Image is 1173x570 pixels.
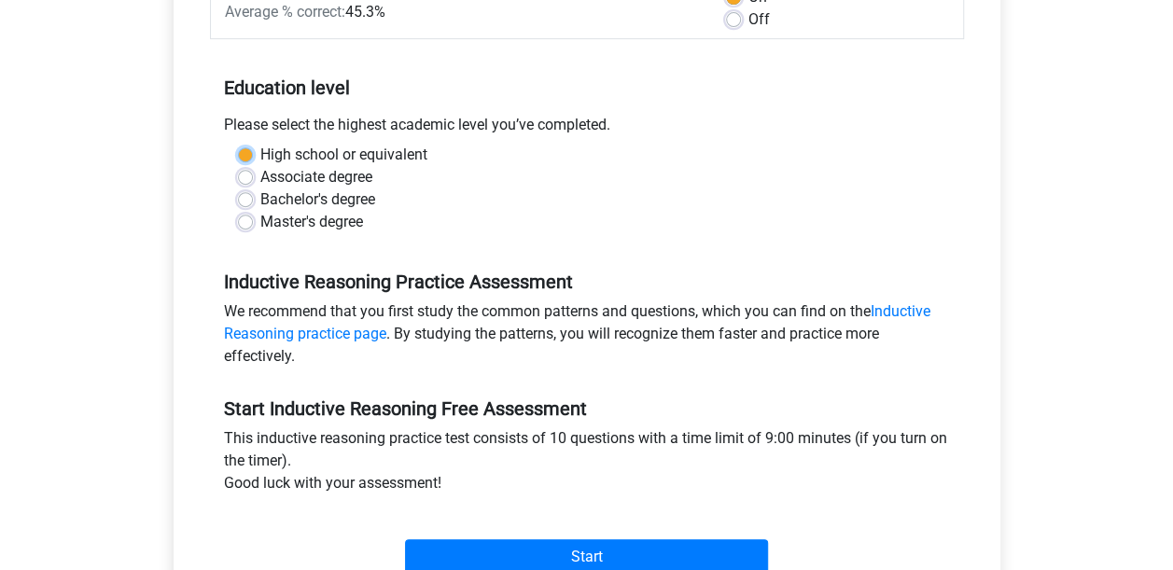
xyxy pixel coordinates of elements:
[260,188,375,211] label: Bachelor's degree
[210,427,964,502] div: This inductive reasoning practice test consists of 10 questions with a time limit of 9:00 minutes...
[224,397,950,420] h5: Start Inductive Reasoning Free Assessment
[210,300,964,375] div: We recommend that you first study the common patterns and questions, which you can find on the . ...
[211,1,712,23] div: 45.3%
[748,8,770,31] label: Off
[260,144,427,166] label: High school or equivalent
[225,3,345,21] span: Average % correct:
[224,69,950,106] h5: Education level
[210,114,964,144] div: Please select the highest academic level you’ve completed.
[224,271,950,293] h5: Inductive Reasoning Practice Assessment
[260,211,363,233] label: Master's degree
[260,166,372,188] label: Associate degree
